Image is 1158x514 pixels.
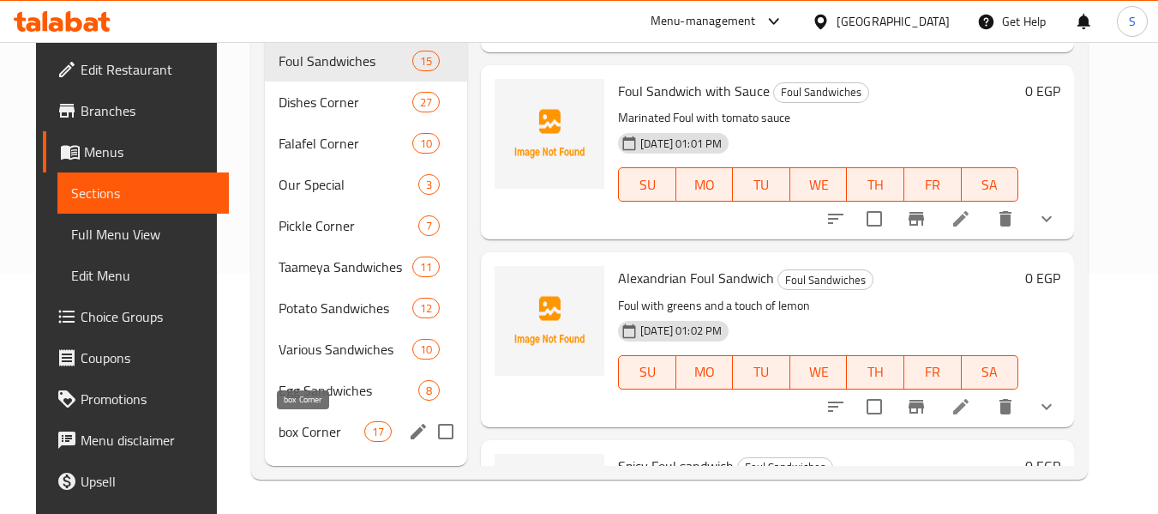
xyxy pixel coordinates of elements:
[683,360,727,384] span: MO
[413,53,439,70] span: 15
[618,295,1018,317] p: Foul with greens and a touch of lemon
[896,198,937,239] button: Branch-specific-item
[412,257,440,277] div: items
[279,51,412,71] span: Foul Sandwiches
[418,380,440,401] div: items
[1025,454,1060,478] h6: 0 EGP
[279,421,364,442] span: box Corner
[71,224,216,245] span: Full Menu View
[43,296,230,337] a: Choice Groups
[81,348,216,368] span: Coupons
[856,389,892,425] span: Select to update
[797,172,841,197] span: WE
[985,198,1026,239] button: delete
[279,215,418,236] span: Pickle Corner
[81,471,216,492] span: Upsell
[279,298,412,318] span: Potato Sandwiches
[43,420,230,461] a: Menu disclaimer
[777,269,873,290] div: Foul Sandwiches
[81,306,216,327] span: Choice Groups
[412,298,440,318] div: items
[57,172,230,214] a: Sections
[626,172,669,197] span: SU
[962,355,1019,390] button: SA
[279,339,412,360] div: Various Sandwiches
[413,94,439,111] span: 27
[911,172,955,197] span: FR
[43,461,230,502] a: Upsell
[618,167,675,202] button: SU
[737,457,833,478] div: Foul Sandwiches
[412,133,440,154] div: items
[265,82,467,123] div: Dishes Corner27
[738,457,832,477] span: Foul Sandwiches
[618,265,774,291] span: Alexandrian Foul Sandwich
[951,396,971,417] a: Edit menu item
[797,360,841,384] span: WE
[985,386,1026,427] button: delete
[633,323,729,339] span: [DATE] 01:02 PM
[71,183,216,203] span: Sections
[1025,79,1060,103] h6: 0 EGP
[279,133,412,154] div: Falafel Corner
[265,411,467,452] div: box Corner17edit
[279,257,412,277] span: Taameya Sandwiches
[413,300,439,317] span: 12
[969,172,1012,197] span: SA
[651,11,756,32] div: Menu-management
[904,355,962,390] button: FR
[733,355,790,390] button: TU
[837,12,950,31] div: [GEOGRAPHIC_DATA]
[43,337,230,378] a: Coupons
[43,49,230,90] a: Edit Restaurant
[412,51,440,71] div: items
[911,360,955,384] span: FR
[419,177,439,193] span: 3
[43,90,230,131] a: Branches
[265,123,467,164] div: Falafel Corner10
[495,266,604,376] img: Alexandrian Foul Sandwich
[847,355,904,390] button: TH
[279,174,418,195] span: Our Special
[815,386,856,427] button: sort-choices
[413,342,439,358] span: 10
[57,255,230,296] a: Edit Menu
[676,167,734,202] button: MO
[773,82,869,103] div: Foul Sandwiches
[1026,386,1067,427] button: show more
[1025,266,1060,290] h6: 0 EGP
[279,380,418,401] span: Egg Sandwiches
[676,355,734,390] button: MO
[774,82,868,102] span: Foul Sandwiches
[43,378,230,420] a: Promotions
[265,287,467,329] div: Potato Sandwiches12
[412,92,440,112] div: items
[419,218,439,234] span: 7
[733,167,790,202] button: TU
[896,386,937,427] button: Branch-specific-item
[84,142,216,162] span: Menus
[265,40,467,82] div: Foul Sandwiches15
[962,167,1019,202] button: SA
[1026,198,1067,239] button: show more
[815,198,856,239] button: sort-choices
[71,265,216,286] span: Edit Menu
[618,453,734,479] span: Spicy Foul sandwich
[265,329,467,370] div: Various Sandwiches10
[279,92,412,112] span: Dishes Corner
[81,100,216,121] span: Branches
[57,214,230,255] a: Full Menu View
[265,246,467,287] div: Taameya Sandwiches11
[904,167,962,202] button: FR
[847,167,904,202] button: TH
[495,79,604,189] img: Foul Sandwich with Sauce
[1036,396,1057,417] svg: Show Choices
[740,172,783,197] span: TU
[618,78,770,104] span: Foul Sandwich with Sauce
[413,136,439,152] span: 10
[790,167,848,202] button: WE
